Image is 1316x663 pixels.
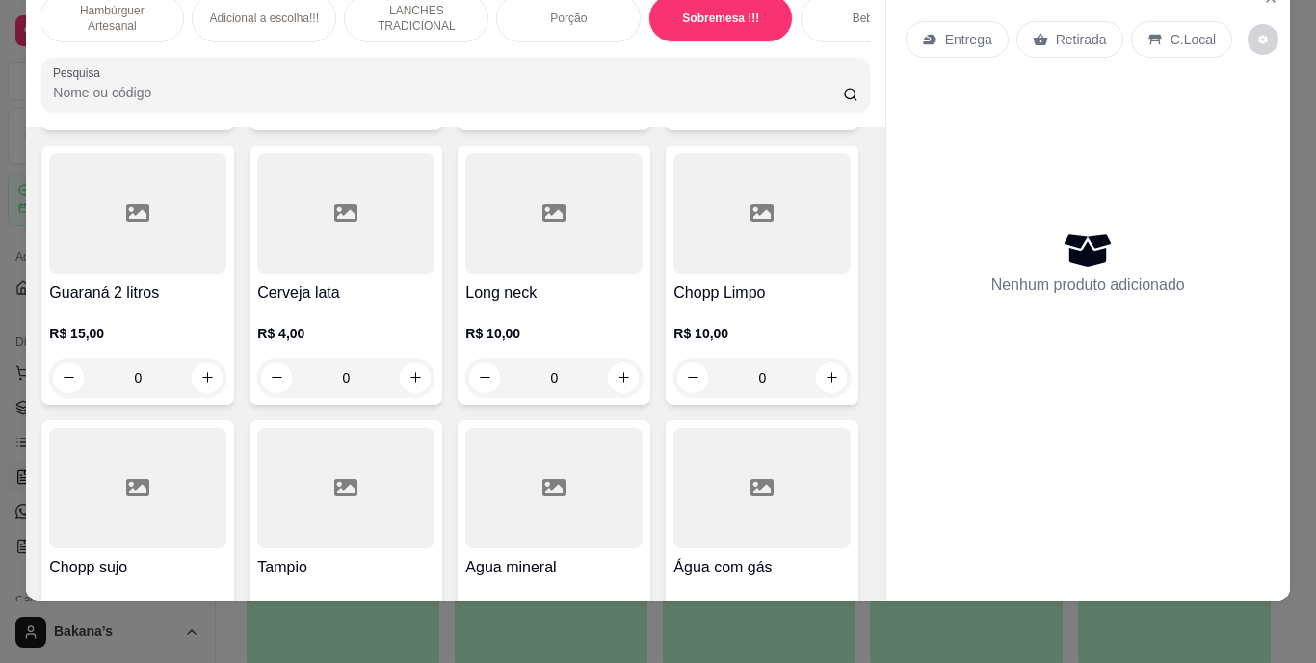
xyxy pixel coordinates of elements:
[56,3,168,34] p: Hambúrguer Artesanal
[53,362,84,393] button: decrease-product-quantity
[257,324,434,343] p: R$ 4,00
[1248,24,1278,55] button: decrease-product-quantity
[257,598,434,618] p: R$ 8,00
[673,324,851,343] p: R$ 10,00
[945,30,992,49] p: Entrega
[673,556,851,579] h4: Água com gás
[673,598,851,618] p: R$ 4,00
[53,83,843,102] input: Pesquisa
[465,556,643,579] h4: Agua mineral
[816,362,847,393] button: increase-product-quantity
[257,556,434,579] h4: Tampio
[1056,30,1107,49] p: Retirada
[550,11,587,26] p: Porção
[465,598,643,618] p: R$ 3,00
[853,11,894,26] p: Bebidas
[400,362,431,393] button: increase-product-quantity
[465,324,643,343] p: R$ 10,00
[673,281,851,305] h4: Chopp Limpo
[991,274,1185,297] p: Nenhum produto adicionado
[49,598,226,618] p: R$ 12,00
[257,281,434,305] h4: Cerveja lata
[608,362,639,393] button: increase-product-quantity
[49,556,226,579] h4: Chopp sujo
[192,362,223,393] button: increase-product-quantity
[360,3,472,34] p: LANCHES TRADICIONAL
[261,362,292,393] button: decrease-product-quantity
[49,324,226,343] p: R$ 15,00
[469,362,500,393] button: decrease-product-quantity
[465,281,643,305] h4: Long neck
[1171,30,1216,49] p: C.Local
[682,11,759,26] p: Sobremesa !!!
[677,362,708,393] button: decrease-product-quantity
[210,11,319,26] p: Adicional a escolha!!!
[49,281,226,305] h4: Guaraná 2 litros
[53,65,107,81] label: Pesquisa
